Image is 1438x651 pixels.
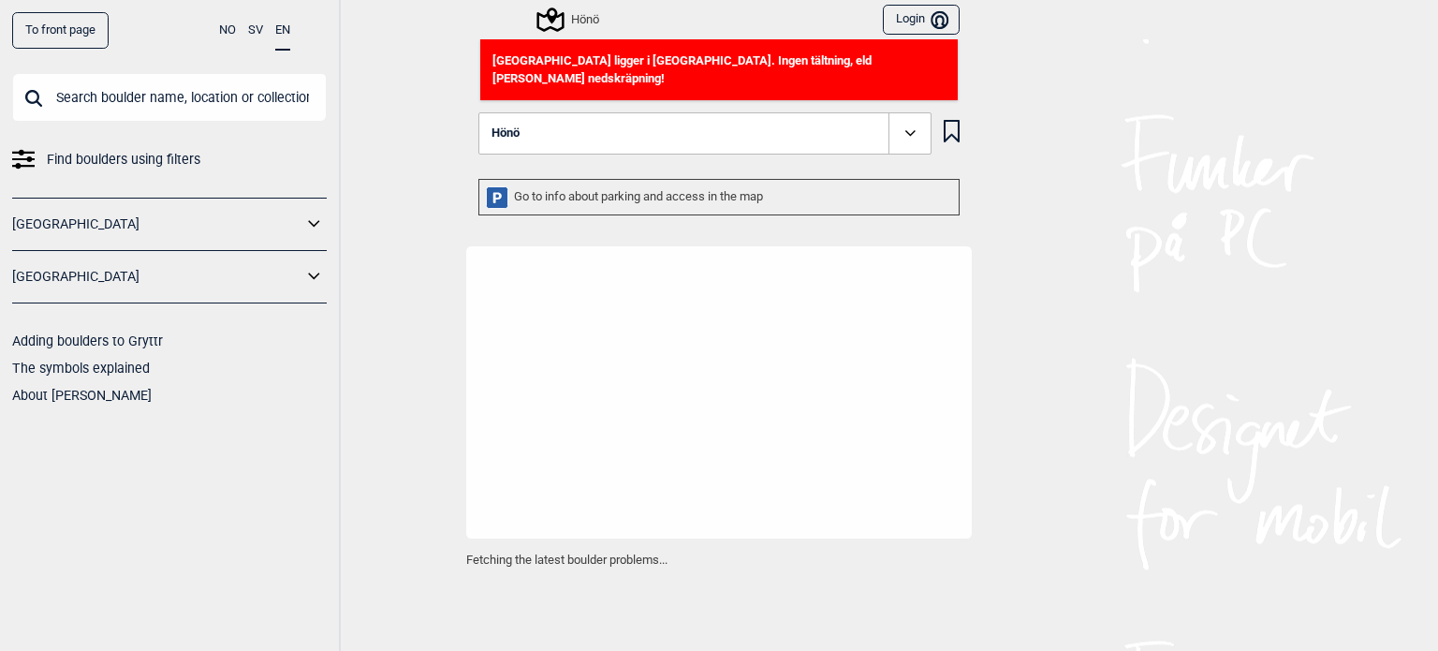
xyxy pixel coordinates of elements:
[12,388,152,403] a: About [PERSON_NAME]
[492,52,946,88] p: [GEOGRAPHIC_DATA] ligger i [GEOGRAPHIC_DATA]. Ingen tältning, eld [PERSON_NAME] nedskräpning!
[478,112,932,155] button: Hönö
[12,263,302,290] a: [GEOGRAPHIC_DATA]
[219,12,236,49] button: NO
[883,5,960,36] button: Login
[12,12,109,49] a: To front page
[478,179,960,215] div: Go to info about parking and access in the map
[12,146,327,173] a: Find boulders using filters
[466,551,972,570] p: Fetching the latest boulder problems...
[539,8,599,31] div: Hönö
[47,146,200,173] span: Find boulders using filters
[275,12,290,51] button: EN
[12,211,302,238] a: [GEOGRAPHIC_DATA]
[248,12,263,49] button: SV
[492,126,520,141] span: Hönö
[12,333,163,348] a: Adding boulders to Gryttr
[12,73,327,122] input: Search boulder name, location or collection
[12,361,150,376] a: The symbols explained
